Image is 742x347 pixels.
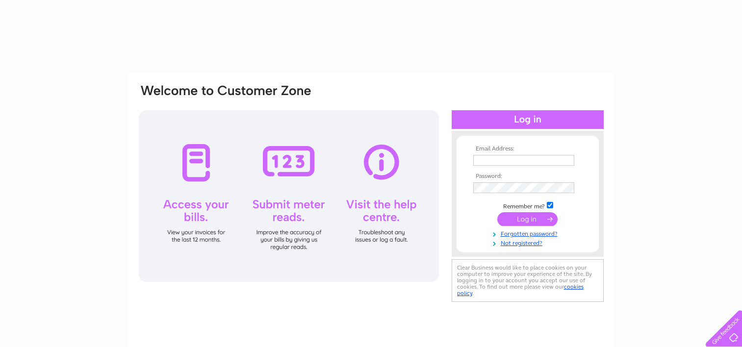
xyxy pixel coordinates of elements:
[452,259,604,302] div: Clear Business would like to place cookies on your computer to improve your experience of the sit...
[471,200,585,210] td: Remember me?
[457,283,584,297] a: cookies policy
[497,212,558,226] input: Submit
[471,146,585,152] th: Email Address:
[473,238,585,247] a: Not registered?
[471,173,585,180] th: Password:
[473,228,585,238] a: Forgotten password?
